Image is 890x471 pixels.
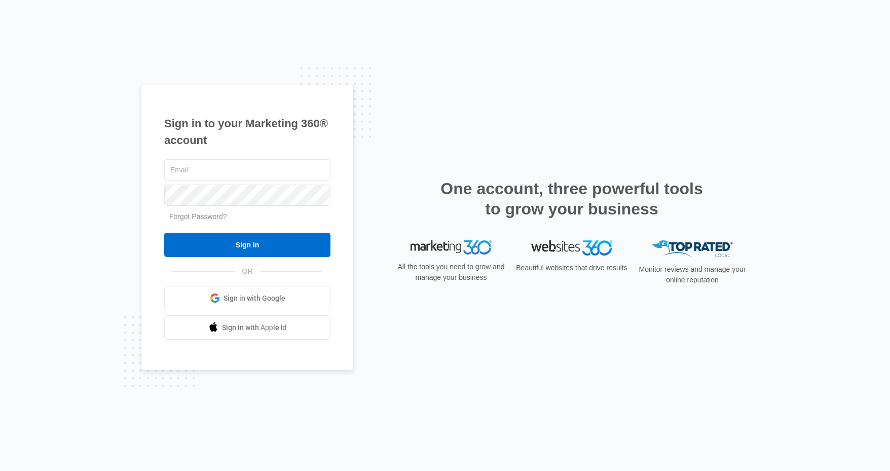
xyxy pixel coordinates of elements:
input: Email [164,159,330,180]
h2: One account, three powerful tools to grow your business [437,178,706,219]
img: Marketing 360 [411,240,492,255]
a: Forgot Password? [169,212,227,221]
img: Top Rated Local [652,240,733,257]
img: Websites 360 [531,240,612,255]
p: All the tools you need to grow and manage your business [394,262,508,283]
span: Sign in with Google [224,293,285,304]
a: Sign in with Apple Id [164,315,330,340]
h1: Sign in to your Marketing 360® account [164,115,330,149]
p: Beautiful websites that drive results [515,263,628,273]
p: Monitor reviews and manage your online reputation [636,264,749,285]
a: Sign in with Google [164,286,330,310]
span: Sign in with Apple Id [222,322,287,333]
span: OR [235,266,260,277]
input: Sign In [164,233,330,257]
